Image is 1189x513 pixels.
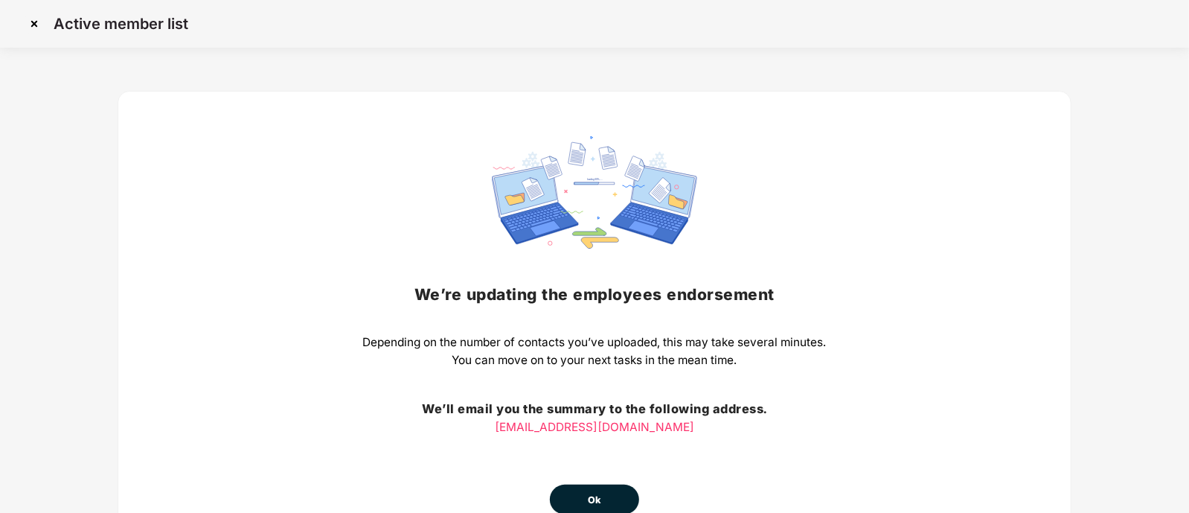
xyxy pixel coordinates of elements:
p: [EMAIL_ADDRESS][DOMAIN_NAME] [363,418,827,436]
p: You can move on to your next tasks in the mean time. [363,351,827,369]
img: svg+xml;base64,PHN2ZyBpZD0iQ3Jvc3MtMzJ4MzIiIHhtbG5zPSJodHRwOi8vd3d3LnczLm9yZy8yMDAwL3N2ZyIgd2lkdG... [22,12,46,36]
img: svg+xml;base64,PHN2ZyBpZD0iRGF0YV9zeW5jaW5nIiB4bWxucz0iaHR0cDovL3d3dy53My5vcmcvMjAwMC9zdmciIHdpZH... [492,136,697,249]
p: Depending on the number of contacts you’ve uploaded, this may take several minutes. [363,334,827,351]
p: Active member list [54,15,188,33]
h3: We’ll email you the summary to the following address. [363,400,827,419]
h2: We’re updating the employees endorsement [363,282,827,307]
span: Ok [588,493,601,508]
